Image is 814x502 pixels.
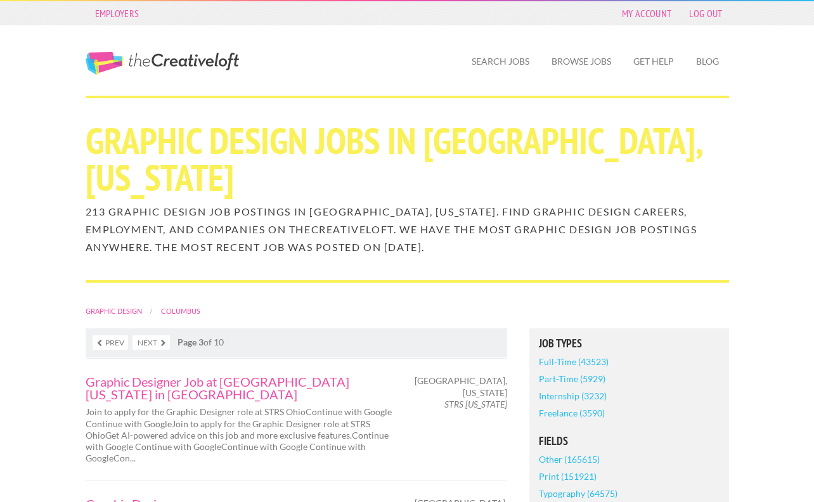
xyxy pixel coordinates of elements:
[539,353,609,370] a: Full-Time (43523)
[539,387,607,404] a: Internship (3232)
[539,451,600,468] a: Other (165615)
[616,4,678,22] a: My Account
[86,307,142,315] a: Graphic Design
[86,122,729,196] h1: Graphic Design Jobs in [GEOGRAPHIC_DATA], [US_STATE]
[539,338,720,349] h5: Job Types
[686,47,729,76] a: Blog
[86,406,396,464] p: Join to apply for the Graphic Designer role at STRS OhioContinue with Google Continue with Google...
[86,52,239,75] a: The Creative Loft
[683,4,728,22] a: Log Out
[86,328,507,357] nav: of 10
[539,404,605,422] a: Freelance (3590)
[415,375,507,398] span: [GEOGRAPHIC_DATA], [US_STATE]
[178,337,203,347] strong: Page 3
[89,4,146,22] a: Employers
[623,47,684,76] a: Get Help
[86,375,396,401] a: Graphic Designer Job at [GEOGRAPHIC_DATA][US_STATE] in [GEOGRAPHIC_DATA]
[541,47,621,76] a: Browse Jobs
[132,335,170,350] a: Next
[93,335,128,350] a: Prev
[539,370,605,387] a: Part-Time (5929)
[539,435,720,447] h5: Fields
[462,47,539,76] a: Search Jobs
[86,203,729,256] h2: 213 Graphic Design job postings in [GEOGRAPHIC_DATA], [US_STATE]. Find Graphic Design careers, em...
[539,485,617,502] a: Typography (64575)
[539,468,597,485] a: Print (151921)
[161,307,200,315] a: Columbus
[444,399,507,409] em: STRS [US_STATE]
